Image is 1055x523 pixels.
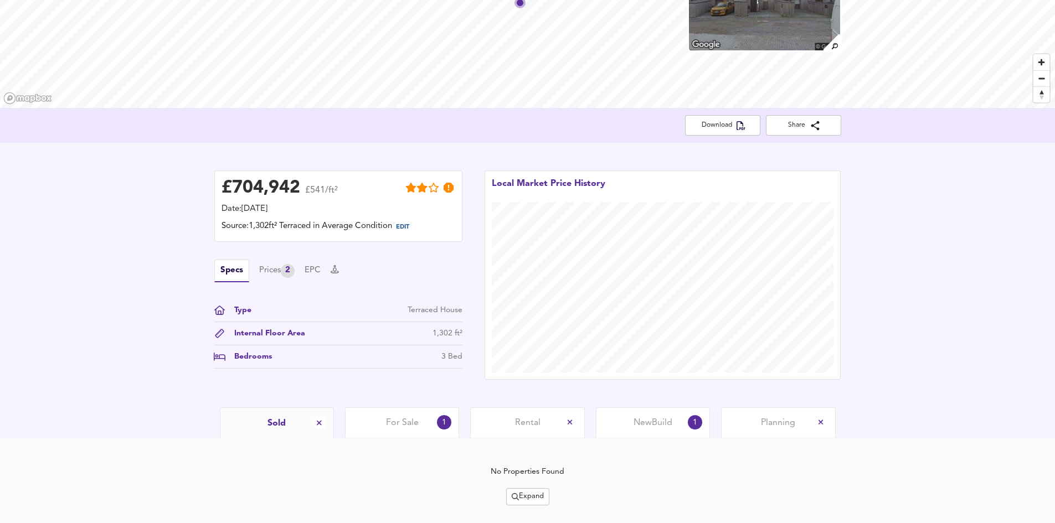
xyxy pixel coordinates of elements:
[408,304,462,316] div: Terraced House
[396,224,409,230] span: EDIT
[259,264,295,278] button: Prices2
[386,417,419,429] span: For Sale
[1033,54,1049,70] button: Zoom in
[761,417,795,429] span: Planning
[259,264,295,278] div: Prices
[506,488,549,505] div: split button
[305,186,338,202] span: £541/ft²
[222,203,455,215] div: Date: [DATE]
[225,351,272,363] div: Bedrooms
[1033,71,1049,86] span: Zoom out
[766,115,841,136] button: Share
[512,490,544,503] span: Expand
[437,415,451,429] div: 1
[1033,87,1049,102] span: Reset bearing to north
[214,260,249,282] button: Specs
[225,304,251,316] div: Type
[3,92,52,105] a: Mapbox homepage
[775,120,832,131] span: Share
[281,264,295,278] div: 2
[441,351,462,363] div: 3 Bed
[267,417,286,429] span: Sold
[694,120,752,131] span: Download
[1033,70,1049,86] button: Zoom out
[225,328,305,339] div: Internal Floor Area
[634,417,672,429] span: New Build
[222,220,455,235] div: Source: 1,302ft² Terraced in Average Condition
[1033,86,1049,102] button: Reset bearing to north
[491,466,564,477] div: No Properties Found
[433,328,462,339] div: 1,302 ft²
[506,488,549,505] button: Expand
[492,178,605,202] div: Local Market Price History
[685,115,760,136] button: Download
[515,417,541,429] span: Rental
[305,265,321,277] button: EPC
[688,415,702,429] div: 1
[822,33,841,52] img: search
[222,180,300,196] div: £ 704,942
